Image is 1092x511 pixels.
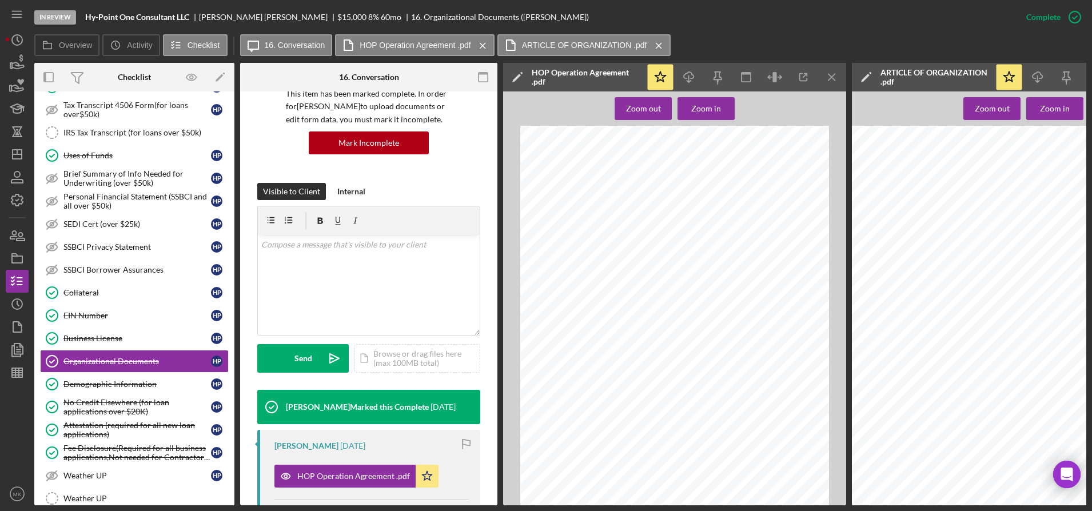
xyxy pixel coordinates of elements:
a: Fee Disclosure(Required for all business applications,Not needed for Contractor loans)HP [40,441,229,464]
span: $15,000 [337,12,366,22]
div: In Review [34,10,76,25]
span: LIMITED LIABILITY COMPANY DIVISION [879,402,1020,408]
button: Internal [332,183,371,200]
a: Demographic InformationHP [40,373,229,396]
div: H P [211,287,222,298]
span: SECRETARY OF [879,383,929,389]
a: Weather UP [40,487,229,510]
span: SINCERELY YOURS, [879,339,946,345]
label: Activity [127,41,152,50]
div: 8 % [368,13,379,22]
div: 16. Organizational Documents ([PERSON_NAME]) [411,13,589,22]
a: Business LicenseHP [40,327,229,350]
span: NUMBER [1034,314,1059,320]
div: ARTICLE OF ORGANIZATION .pdf [880,68,989,86]
a: Personal Financial Statement (SSBCI and all over $50k)HP [40,190,229,213]
div: Organizational Documents [63,357,211,366]
div: Brief Summary of Info Needed for Underwriting (over $50k) [63,169,211,187]
button: Activity [102,34,160,56]
div: H P [211,447,222,458]
span: DEAR SIR OR MADAM: [879,282,954,289]
span: HY-POINT ONE CONSULTANT LLC [894,265,1005,271]
button: Visible to Client [257,183,326,200]
a: Uses of FundsHP [40,144,229,167]
button: MK [6,482,29,505]
a: SSBCI Privacy StatementHP [40,235,229,258]
a: Organizational DocumentsHP [40,350,229,373]
button: Overview [34,34,99,56]
button: Zoom out [963,97,1021,120]
p: This item has been marked complete. In order for [PERSON_NAME] to upload documents or edit form d... [286,87,452,126]
span: RE [882,265,889,271]
div: HOP Operation Agreement .pdf [297,472,410,481]
span: COPY [1011,295,1028,301]
div: Complete [1026,6,1061,29]
span: REQUESTED [1030,295,1067,301]
label: 16. Conversation [265,41,325,50]
span: THE REQUIRED [879,326,929,333]
button: HOP Operation Agreement .pdf [274,465,439,488]
div: Business License [63,334,211,343]
div: Tax Transcript 4506 Form(for loans over$50k) [63,101,211,119]
div: HOP Operation Agreement .pdf [532,68,640,86]
button: 16. Conversation [240,34,333,56]
a: Brief Summary of Info Needed for Underwriting (over $50k)HP [40,167,229,190]
div: Zoom out [626,97,661,120]
div: H P [211,310,222,321]
button: HOP Operation Agreement .pdf [335,34,494,56]
div: Weather UP [63,494,228,503]
span: ENCLOSED PLEASE FIND THE CERTIFIED [879,295,1020,301]
div: Fee Disclosure(Required for all business applications,Not needed for Contractor loans) [63,444,211,462]
div: H P [211,173,222,184]
div: No Credit Elsewhere (for loan applications over $20K) [63,398,211,416]
div: Attestation (required for all new loan applications) [63,421,211,439]
span: [PERSON_NAME] [879,377,933,383]
div: H P [211,195,222,207]
button: Checklist [163,34,228,56]
div: H P [211,470,222,481]
span: WAS ASSIGNED AUTHENTICATION [928,314,1040,320]
div: H P [211,241,222,253]
div: EIN Number [63,311,211,320]
div: Collateral [63,288,211,297]
div: Internal [337,183,365,200]
b: Hy-Point One Consultant LLC [85,13,189,22]
label: Checklist [188,41,220,50]
button: ARTICLE OF ORGANIZATION .pdf [497,34,671,56]
div: Uses of Funds [63,151,211,160]
label: HOP Operation Agreement .pdf [360,41,471,50]
span: STATE [928,383,949,389]
span: JW:LLC [879,421,904,427]
div: [PERSON_NAME] [274,441,338,450]
div: H P [211,150,222,161]
a: CollateralHP [40,281,229,304]
div: [PERSON_NAME] [PERSON_NAME] [199,13,337,22]
a: EIN NumberHP [40,304,229,327]
button: Complete [1015,6,1086,29]
a: Weather UPHP [40,464,229,487]
div: [PERSON_NAME] Marked this Complete [286,402,429,412]
div: Visible to Client [263,183,320,200]
div: Send [294,344,312,373]
span: DEPARTMENT OF BUSINESS SERVICES [879,396,1007,402]
button: Mark Incomplete [309,131,429,154]
div: H P [211,218,222,230]
time: 2025-10-02 15:46 [340,441,365,450]
div: H P [211,378,222,390]
div: Zoom in [1040,97,1070,120]
div: SSBCI Borrower Assurances [63,265,211,274]
div: Mark Incomplete [338,131,399,154]
div: Checklist [118,73,151,82]
div: IRS Tax Transcript (for loans over $50k) [63,128,228,137]
div: H P [211,104,222,115]
span: TELEPHONE: [PHONE_NUMBER] [879,408,983,414]
div: H P [211,333,222,344]
div: 16. Conversation [339,73,399,82]
a: SEDI Cert (over $25k)HP [40,213,229,235]
div: Open Intercom Messenger [1053,461,1081,488]
div: SEDI Cert (over $25k) [63,219,211,229]
div: Personal Financial Statement (SSBCI and all over $50k) [63,192,211,210]
time: 2025-10-02 15:46 [431,402,456,412]
label: ARTICLE OF ORGANIZATION .pdf [522,41,647,50]
div: H P [211,264,222,276]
